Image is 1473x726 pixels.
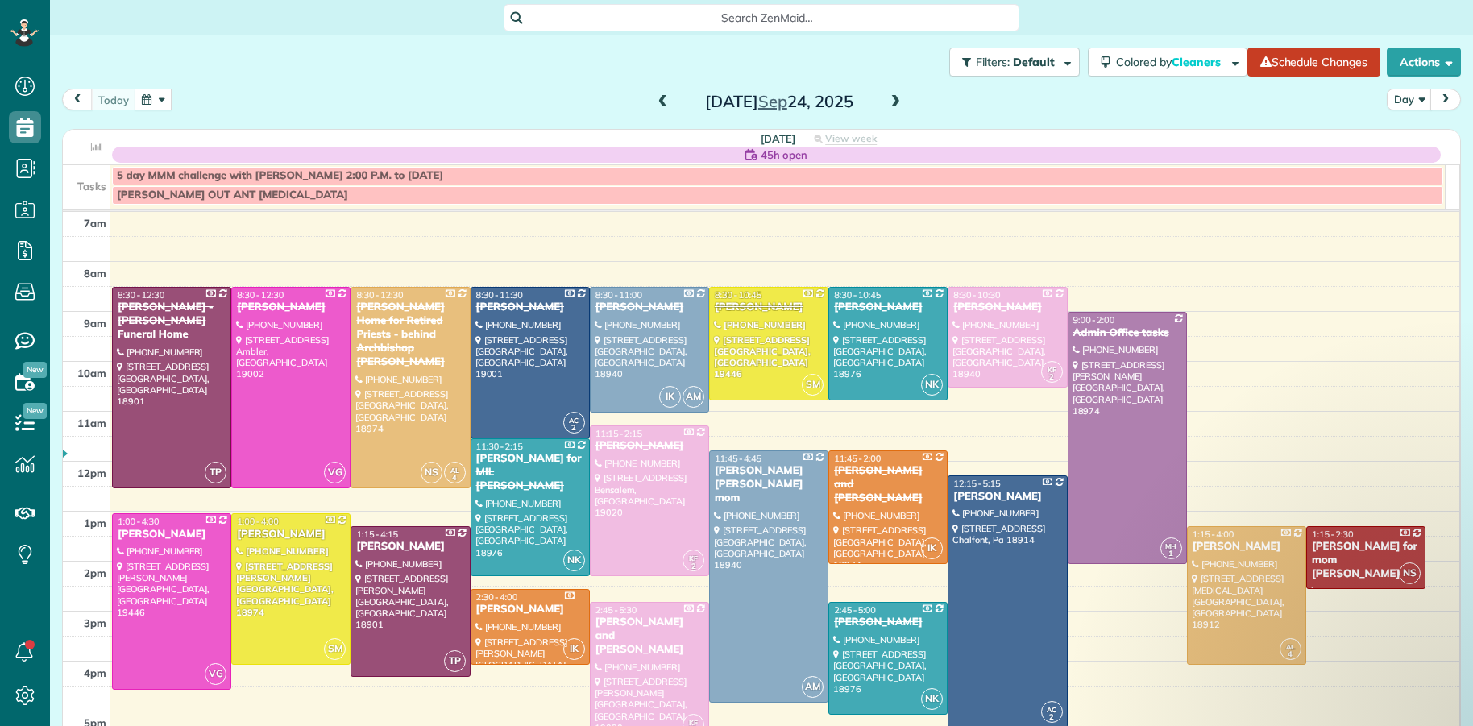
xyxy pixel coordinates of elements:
[476,289,523,301] span: 8:30 - 11:30
[118,516,160,527] span: 1:00 - 4:30
[953,478,1000,489] span: 12:15 - 5:15
[834,453,881,464] span: 11:45 - 2:00
[563,638,585,660] span: IK
[595,301,704,314] div: [PERSON_NAME]
[23,362,47,378] span: New
[84,267,106,280] span: 8am
[949,48,1080,77] button: Filters: Default
[77,367,106,380] span: 10am
[84,217,106,230] span: 7am
[205,663,226,685] span: VG
[714,301,824,314] div: [PERSON_NAME]
[761,147,807,163] span: 45h open
[595,439,704,453] div: [PERSON_NAME]
[921,374,943,396] span: NK
[569,416,579,425] span: AC
[475,603,585,616] div: [PERSON_NAME]
[118,289,164,301] span: 8:30 - 12:30
[84,616,106,629] span: 3pm
[356,289,403,301] span: 8:30 - 12:30
[595,604,637,616] span: 2:45 - 5:30
[1042,710,1062,725] small: 2
[450,466,459,475] span: AL
[761,132,795,145] span: [DATE]
[758,91,787,111] span: Sep
[689,554,698,562] span: KF
[952,301,1062,314] div: [PERSON_NAME]
[355,540,465,554] div: [PERSON_NAME]
[1418,671,1457,710] iframe: Intercom live chat
[714,464,824,505] div: [PERSON_NAME] [PERSON_NAME] mom
[356,529,398,540] span: 1:15 - 4:15
[84,566,106,579] span: 2pm
[683,386,704,408] span: AM
[23,403,47,419] span: New
[84,666,106,679] span: 4pm
[564,421,584,436] small: 2
[117,189,348,201] span: [PERSON_NAME] OUT ANT [MEDICAL_DATA]
[117,169,443,182] span: 5 day MMM challenge with [PERSON_NAME] 2:00 P.M. to [DATE]
[715,289,761,301] span: 8:30 - 10:45
[1172,55,1223,69] span: Cleaners
[91,89,136,110] button: today
[595,289,642,301] span: 8:30 - 11:00
[1047,705,1056,714] span: AC
[476,591,518,603] span: 2:30 - 4:00
[355,301,465,368] div: [PERSON_NAME] Home for Retired Priests - behind Archbishop [PERSON_NAME]
[802,676,824,698] span: AM
[1073,314,1115,326] span: 9:00 - 2:00
[445,471,465,486] small: 4
[117,528,226,541] div: [PERSON_NAME]
[1013,55,1056,69] span: Default
[444,650,466,672] span: TP
[595,428,642,439] span: 11:15 - 2:15
[659,386,681,408] span: IK
[475,301,585,314] div: [PERSON_NAME]
[236,301,346,314] div: [PERSON_NAME]
[117,301,226,342] div: [PERSON_NAME] - [PERSON_NAME] Funeral Home
[1387,89,1432,110] button: Day
[62,89,93,110] button: prev
[563,550,585,571] span: NK
[1088,48,1247,77] button: Colored byCleaners
[921,688,943,710] span: NK
[237,289,284,301] span: 8:30 - 12:30
[802,374,824,396] span: SM
[595,616,704,657] div: [PERSON_NAME] and [PERSON_NAME]
[921,537,943,559] span: IK
[834,289,881,301] span: 8:30 - 10:45
[834,604,876,616] span: 2:45 - 5:00
[678,93,880,110] h2: [DATE] 24, 2025
[683,559,703,575] small: 2
[941,48,1080,77] a: Filters: Default
[833,301,943,314] div: [PERSON_NAME]
[77,417,106,429] span: 11am
[833,616,943,629] div: [PERSON_NAME]
[205,462,226,483] span: TP
[715,453,761,464] span: 11:45 - 4:45
[953,289,1000,301] span: 8:30 - 10:30
[1042,370,1062,385] small: 2
[84,516,106,529] span: 1pm
[236,528,346,541] div: [PERSON_NAME]
[237,516,279,527] span: 1:00 - 4:00
[1073,326,1182,340] div: Admin Office tasks
[1247,48,1380,77] a: Schedule Changes
[324,462,346,483] span: VG
[976,55,1010,69] span: Filters:
[1116,55,1226,69] span: Colored by
[421,462,442,483] span: NS
[476,441,523,452] span: 11:30 - 2:15
[1430,89,1461,110] button: next
[825,132,877,145] span: View week
[952,490,1062,504] div: [PERSON_NAME]
[475,452,585,493] div: [PERSON_NAME] for MIL [PERSON_NAME]
[1387,48,1461,77] button: Actions
[84,317,106,330] span: 9am
[1048,365,1056,374] span: KF
[77,467,106,479] span: 12pm
[324,638,346,660] span: SM
[833,464,943,505] div: [PERSON_NAME] and [PERSON_NAME]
